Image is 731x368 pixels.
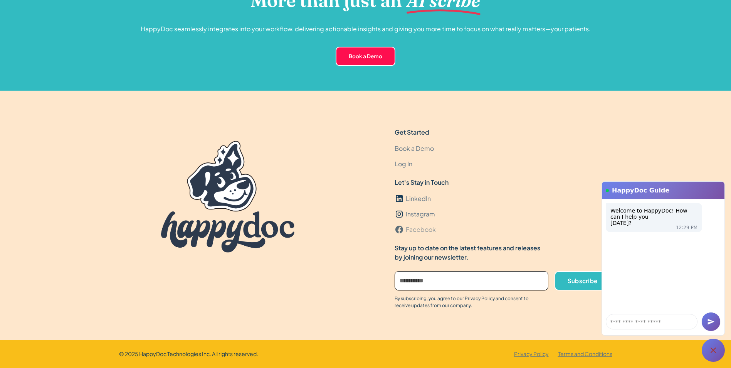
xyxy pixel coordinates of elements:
a: Subscribe [555,271,611,291]
div: Let's Stay in Touch [395,178,449,187]
img: Magenta underline. [407,7,481,19]
a: Terms and Conditions [558,350,612,358]
a: LinkedIn [395,191,431,206]
div: Get Started [395,128,429,137]
div: Stay up to date on the latest features and releases by joining our newsletter. [395,243,547,262]
a: Log In [395,156,412,172]
div: Instagram [406,209,435,219]
form: Email Form [395,271,610,291]
a: Instagram [395,206,435,222]
a: Facebook [395,222,436,237]
p: HappyDoc seamlessly integrates into your workflow, delivering actionable insights and giving you ... [141,24,591,34]
a: Privacy Policy [514,350,549,358]
a: Book a Demo [395,141,434,156]
a: Book a Demo [336,47,395,66]
div: © 2025 HappyDoc Technologies Inc. All rights reserved. [119,350,258,358]
div: By subscribing, you agree to our Privacy Policy and consent to receive updates from our company. [395,295,541,309]
div: LinkedIn [406,194,431,203]
img: HappyDoc Logo. [161,141,294,253]
div: Facebook [406,225,436,234]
